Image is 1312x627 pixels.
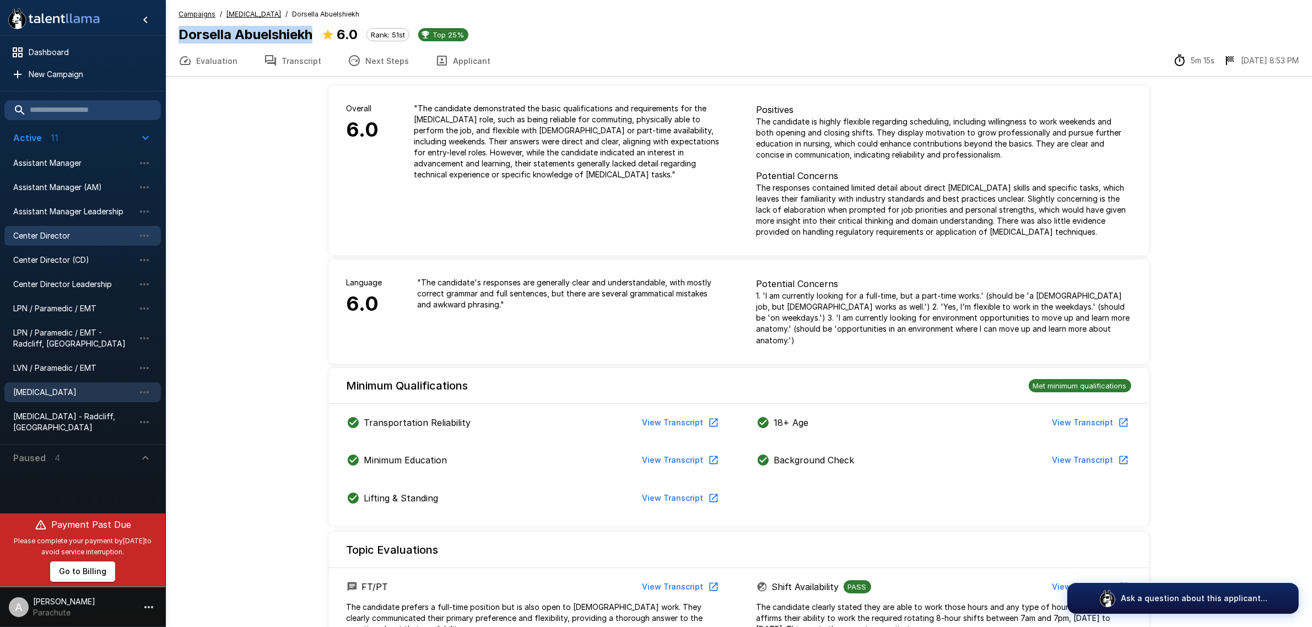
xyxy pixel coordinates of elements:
button: Ask a question about this applicant... [1067,583,1299,614]
p: " The candidate demonstrated the basic qualifications and requirements for the [MEDICAL_DATA] rol... [414,103,721,180]
p: Background Check [774,453,855,467]
button: View Transcript [638,450,721,471]
button: Next Steps [334,45,422,76]
p: " The candidate's responses are generally clear and understandable, with mostly correct grammar a... [418,277,721,310]
button: View Transcript [1048,413,1131,433]
span: Met minimum qualifications [1029,381,1131,390]
button: View Transcript [638,413,721,433]
b: 6.0 [337,26,358,42]
button: View Transcript [638,577,721,597]
span: PASS [844,582,871,591]
span: Dorsella Abuelshiekh [292,9,359,20]
button: View Transcript [1048,450,1131,471]
span: / [220,9,222,20]
p: The candidate is highly flexible regarding scheduling, including willingness to work weekends and... [757,116,1131,160]
button: Evaluation [165,45,251,76]
p: FT/PT [362,580,388,593]
p: Overall [347,103,379,114]
p: Shift Availability [772,580,839,593]
button: Transcript [251,45,334,76]
p: [DATE] 8:53 PM [1241,55,1299,66]
button: View Transcript [1048,577,1131,597]
p: The responses contained limited detail about direct [MEDICAL_DATA] skills and specific tasks, whi... [757,182,1131,237]
img: logo_glasses@2x.png [1099,590,1116,607]
button: View Transcript [638,488,721,509]
h6: Minimum Qualifications [347,377,468,394]
u: [MEDICAL_DATA] [226,10,281,18]
div: The time between starting and completing the interview [1173,54,1214,67]
p: Minimum Education [364,453,447,467]
button: Applicant [422,45,504,76]
p: Transportation Reliability [364,416,471,429]
h6: Topic Evaluations [347,541,439,559]
p: Language [347,277,382,288]
h6: 6.0 [347,288,382,320]
u: Campaigns [179,10,215,18]
span: Top 25% [428,30,468,39]
p: 5m 15s [1191,55,1214,66]
div: The date and time when the interview was completed [1223,54,1299,67]
p: Potential Concerns [757,169,1131,182]
p: Ask a question about this applicant... [1121,593,1267,604]
p: Positives [757,103,1131,116]
p: Potential Concerns [757,277,1131,290]
p: Lifting & Standing [364,491,439,505]
b: Dorsella Abuelshiekh [179,26,312,42]
span: Rank: 51st [367,30,409,39]
span: / [285,9,288,20]
h6: 6.0 [347,114,379,146]
p: 18+ Age [774,416,809,429]
p: 1. 'I am currently looking for a full-time, but a part-time works.' (should be 'a [DEMOGRAPHIC_DA... [757,290,1131,345]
